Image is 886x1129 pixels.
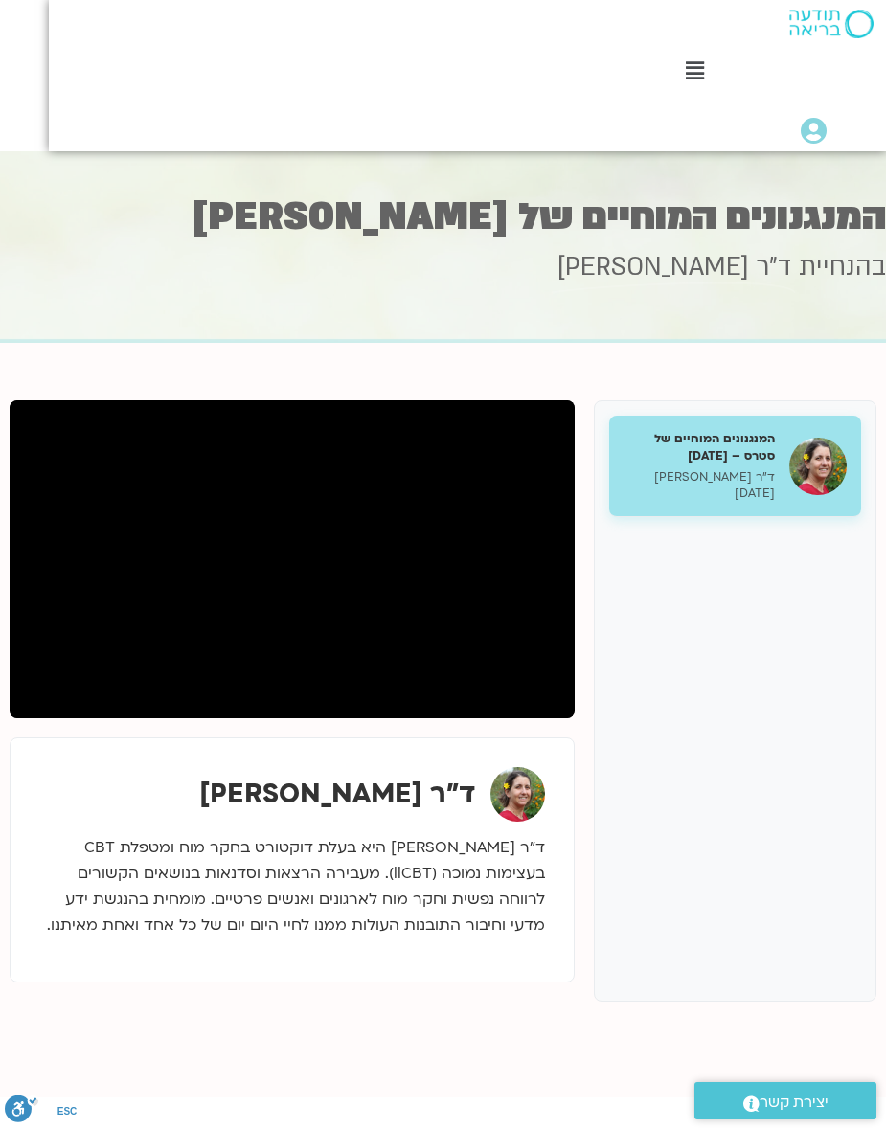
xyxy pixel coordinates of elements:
[199,776,476,812] strong: ד"ר [PERSON_NAME]
[624,430,775,464] h5: המנגנונים המוחיים של סטרס – [DATE]
[694,1082,876,1119] a: יצירת קשר
[490,767,545,822] img: ד"ר נועה אלבלדה
[624,485,775,502] p: [DATE]
[760,1090,829,1116] span: יצירת קשר
[799,250,886,284] span: בהנחיית
[789,438,847,495] img: המנגנונים המוחיים של סטרס – 30.9.25
[789,10,874,38] img: תודעה בריאה
[624,469,775,485] p: ד"ר [PERSON_NAME]
[39,835,545,938] p: ד״ר [PERSON_NAME] היא בעלת דוקטורט בחקר מוח ומטפלת CBT בעצימות נמוכה (liCBT). מעבירה הרצאות וסדנא...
